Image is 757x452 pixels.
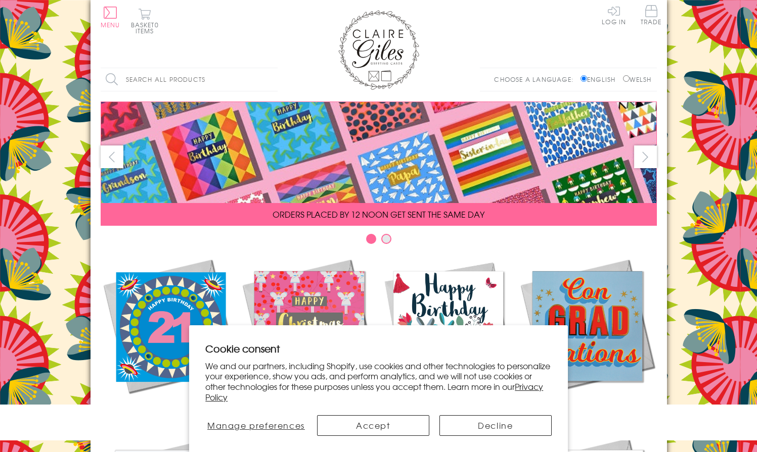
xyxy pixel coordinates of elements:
[494,75,578,84] p: Choose a language:
[137,403,203,415] span: New Releases
[205,380,543,403] a: Privacy Policy
[602,5,626,25] a: Log In
[581,75,620,84] label: English
[268,68,278,91] input: Search
[623,75,630,82] input: Welsh
[101,233,657,249] div: Carousel Pagination
[240,257,379,415] a: Christmas
[273,208,484,220] span: ORDERS PLACED BY 12 NOON GET SENT THE SAME DAY
[131,8,159,34] button: Basket0 items
[381,234,391,244] button: Carousel Page 2
[205,361,552,403] p: We and our partners, including Shopify, use cookies and other technologies to personalize your ex...
[205,415,306,436] button: Manage preferences
[581,75,587,82] input: English
[101,145,123,168] button: prev
[561,403,613,415] span: Academic
[518,257,657,415] a: Academic
[641,5,662,27] a: Trade
[379,257,518,415] a: Birthdays
[366,234,376,244] button: Carousel Page 1 (Current Slide)
[101,20,120,29] span: Menu
[101,7,120,28] button: Menu
[338,10,419,90] img: Claire Giles Greetings Cards
[641,5,662,25] span: Trade
[439,415,552,436] button: Decline
[207,419,305,431] span: Manage preferences
[101,257,240,415] a: New Releases
[317,415,429,436] button: Accept
[623,75,652,84] label: Welsh
[205,341,552,356] h2: Cookie consent
[101,68,278,91] input: Search all products
[136,20,159,35] span: 0 items
[634,145,657,168] button: next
